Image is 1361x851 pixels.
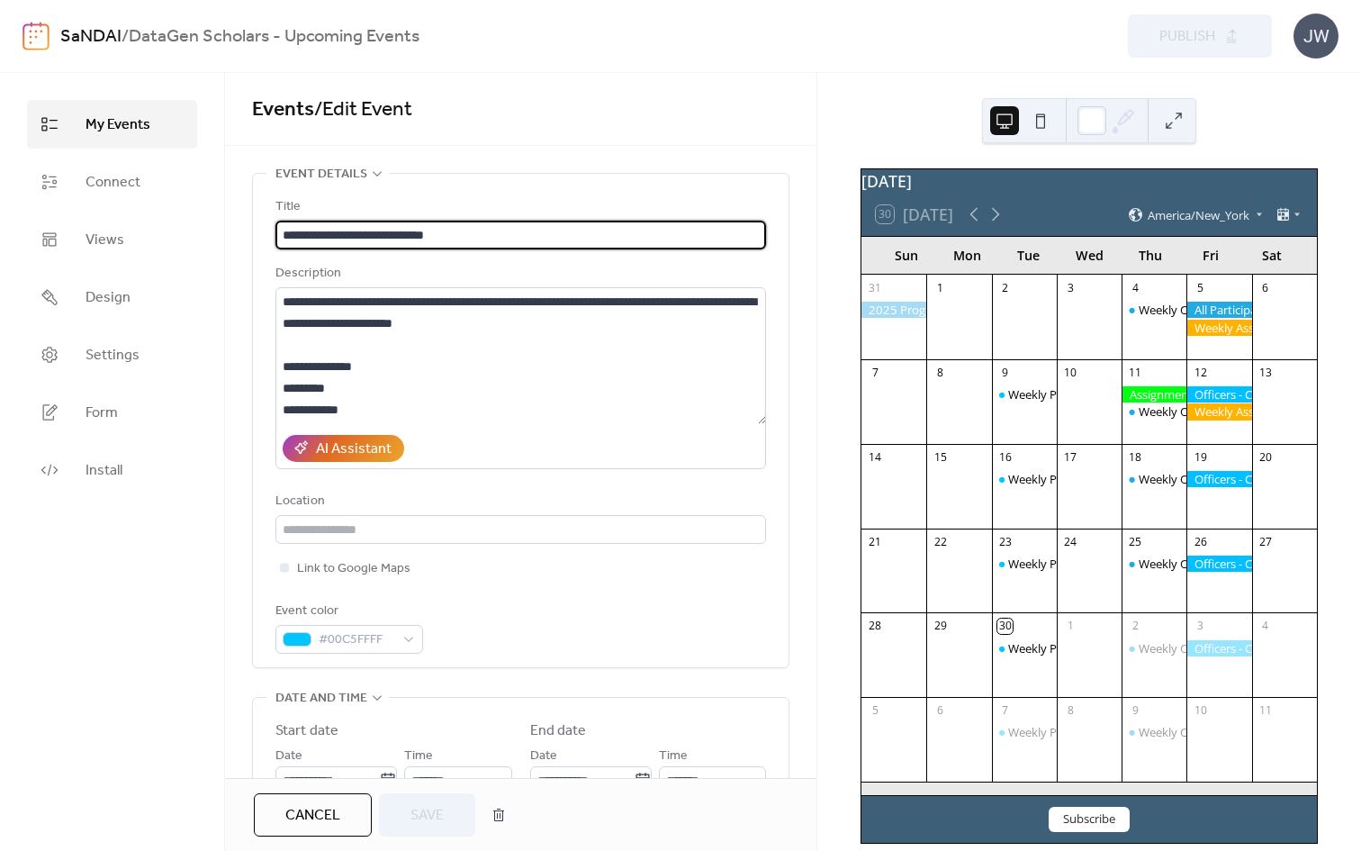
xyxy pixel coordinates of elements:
div: 1 [933,280,948,295]
div: Weekly Program Meeting - Prompting Showdown [992,556,1057,572]
div: Weekly Office Hours [1139,556,1248,572]
div: 23 [997,534,1013,549]
div: Weekly Office Hours [1122,640,1186,656]
div: 18 [1128,449,1143,465]
div: 26 [1193,534,1208,549]
div: Weekly Program Meeting [992,386,1057,403]
span: Settings [86,345,140,367]
div: 6 [933,703,948,719]
div: 9 [997,365,1013,380]
div: [DATE] [861,169,1317,193]
div: 31 [868,280,883,295]
a: Settings [27,330,197,379]
div: Weekly Assignment: Officers - Check Emails For Next Payment Amounts [1186,320,1251,336]
div: 6 [1257,280,1273,295]
span: Link to Google Maps [297,558,410,580]
div: Weekly Office Hours [1139,724,1248,740]
div: Weekly Program Meeting - Data Detective [1008,471,1232,487]
div: Title [275,196,762,218]
div: Location [275,491,762,512]
div: Event color [275,601,419,622]
span: Time [404,746,433,767]
div: Weekly Office Hours [1122,556,1186,572]
div: 4 [1128,280,1143,295]
div: Sat [1241,237,1302,274]
a: Design [27,273,197,321]
div: Officers - Complete Set 3 (Gen AI Tool Market Research Micro-job) [1186,556,1251,572]
div: Weekly Office Hours [1139,471,1248,487]
div: Weekly Office Hours [1122,471,1186,487]
div: Weekly Office Hours [1139,403,1248,420]
div: 22 [933,534,948,549]
div: 14 [868,449,883,465]
div: Start date [275,720,338,742]
span: Date [530,746,557,767]
span: #00C5FFFF [319,629,394,651]
div: 24 [1063,534,1078,549]
div: 3 [1063,280,1078,295]
div: Thu [1120,237,1181,274]
div: 17 [1063,449,1078,465]
button: Cancel [254,793,372,837]
div: Officers - Complete Set 4 (Gen AI Tool Market Research Micro-job) [1186,640,1251,656]
div: 11 [1128,365,1143,380]
div: Weekly Program Meeting - Kahoot [992,640,1057,656]
div: Fri [1181,237,1242,274]
div: End date [530,720,587,742]
b: / [122,20,129,54]
a: Views [27,215,197,264]
div: Description [275,263,762,285]
div: 2025 Program Enrollment Period [861,302,926,318]
div: Mon [937,237,998,274]
div: Weekly Program Meeting - Kahoot [1008,640,1192,656]
div: 8 [1063,703,1078,719]
div: 2 [1128,619,1143,634]
div: 19 [1193,449,1208,465]
a: Connect [27,158,197,206]
span: Date and time [275,688,367,710]
span: Design [86,287,131,309]
div: 27 [1257,534,1273,549]
div: All Participants - Complete Program Assessment Exam [1186,302,1251,318]
div: 30 [997,619,1013,634]
img: logo [23,22,50,50]
div: 7 [997,703,1013,719]
div: Weekly Program Meeting [992,724,1057,740]
div: Weekly Program Meeting - Data Detective [992,471,1057,487]
a: SaNDAI [60,20,122,54]
div: 9 [1128,703,1143,719]
span: Install [86,460,122,482]
span: Views [86,230,124,251]
div: Officers - Complete Set 1 (Gen AI Tool Market Research Micro-job) [1186,386,1251,403]
div: Weekly Office Hours [1122,403,1186,420]
span: / Edit Event [314,90,412,130]
div: 20 [1257,449,1273,465]
div: 10 [1193,703,1208,719]
div: Weekly Program Meeting - Prompting Showdown [1008,556,1273,572]
div: Wed [1059,237,1120,274]
div: 2 [997,280,1013,295]
div: Weekly Program Meeting [1008,386,1143,403]
div: JW [1293,14,1338,59]
div: AI Assistant [316,439,392,460]
div: 8 [933,365,948,380]
div: Weekly Assignment: Podcast Rating [1186,403,1251,420]
div: 15 [933,449,948,465]
div: 16 [997,449,1013,465]
div: Weekly Office Hours [1139,302,1248,318]
div: 4 [1257,619,1273,634]
span: Form [86,403,118,424]
div: 11 [1257,703,1273,719]
span: Cancel [285,805,340,827]
div: 5 [868,703,883,719]
div: 10 [1063,365,1078,380]
div: 29 [933,619,948,634]
div: 13 [1257,365,1273,380]
div: Sun [876,237,937,274]
span: Time [659,746,688,767]
span: America/New_York [1148,209,1249,221]
div: 7 [868,365,883,380]
a: Install [27,446,197,494]
div: 5 [1193,280,1208,295]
